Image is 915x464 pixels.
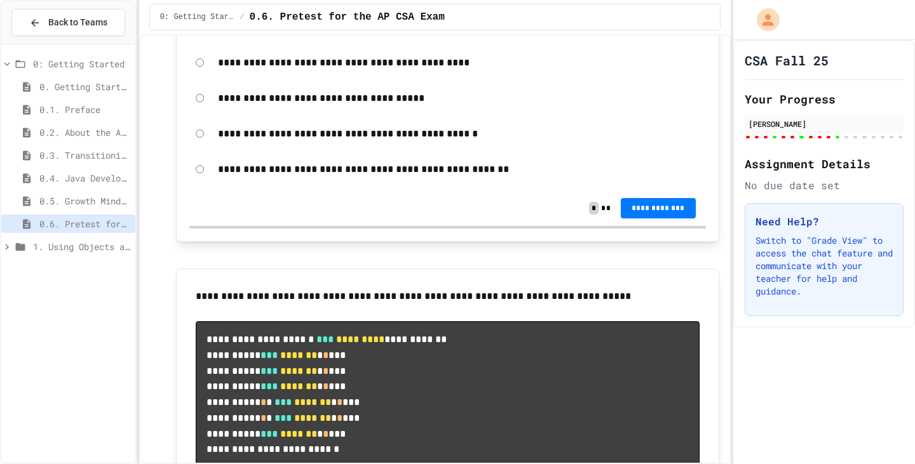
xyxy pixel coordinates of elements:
span: 0.6. Pretest for the AP CSA Exam [39,217,130,230]
span: 0.2. About the AP CSA Exam [39,126,130,139]
button: Back to Teams [11,9,125,36]
h3: Need Help? [756,214,893,229]
span: / [240,12,244,22]
div: [PERSON_NAME] [749,118,900,129]
span: 0: Getting Started [33,57,130,70]
span: 0. Getting Started [39,80,130,93]
span: 0.4. Java Development Environments [39,171,130,185]
div: No due date set [745,178,904,193]
span: 1. Using Objects and Methods [33,240,130,253]
span: 0.1. Preface [39,103,130,116]
span: 0.6. Pretest for the AP CSA Exam [250,10,445,25]
h1: CSA Fall 25 [745,51,829,69]
div: My Account [743,5,783,34]
h2: Assignment Details [745,155,904,173]
h2: Your Progress [745,90,904,108]
p: Switch to "Grade View" to access the chat feature and communicate with your teacher for help and ... [756,234,893,298]
span: 0.5. Growth Mindset and Pair Programming [39,194,130,208]
span: Back to Teams [48,16,107,29]
span: 0.3. Transitioning from AP CSP to AP CSA [39,149,130,162]
span: 0: Getting Started [160,12,235,22]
